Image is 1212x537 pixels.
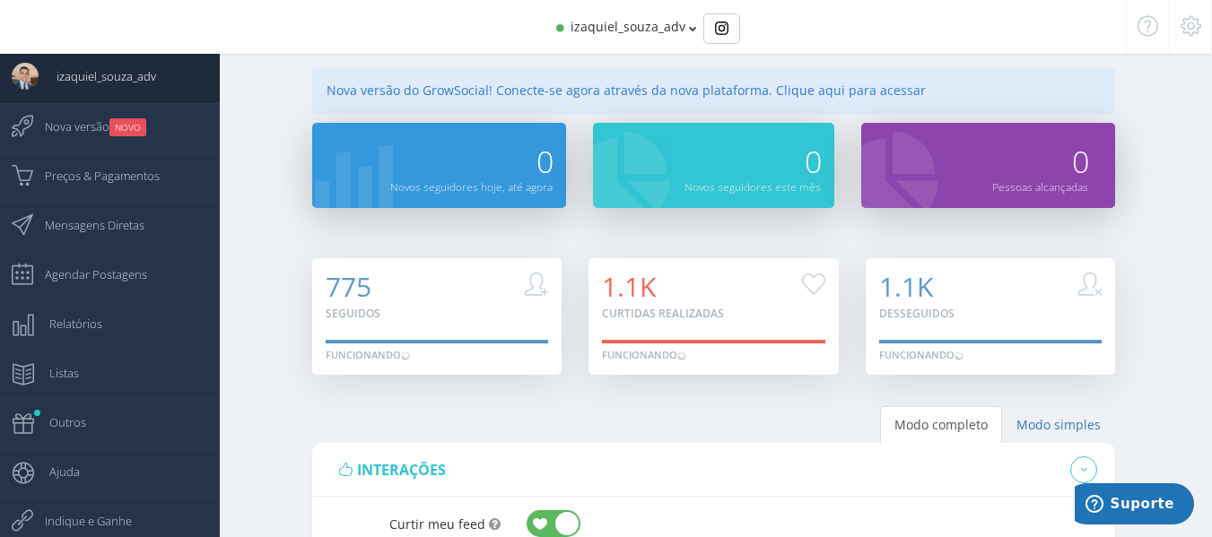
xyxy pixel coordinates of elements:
span: Nova versão [27,104,146,149]
small: Novos seguidores hoje, até agora [390,179,553,194]
span: 1.1K [879,268,933,305]
small: Pessoas alcançadas [992,179,1088,194]
span: 775 [326,268,371,305]
span: izaquiel_souza_adv [39,54,156,99]
span: izaquiel_souza_adv [571,18,685,35]
div: Funcionando [879,348,963,362]
span: Listas [31,351,79,395]
div: Basic example [703,13,740,44]
img: loader.gif [677,351,686,360]
span: Curtir meu feed [389,515,485,533]
div: Funcionando [326,348,410,362]
span: 0 [536,141,553,182]
a: Modo simples [1002,406,1115,444]
div: Nova versão do GrowSocial! Conecte-se agora através da nova plataforma. Clique aqui para acessar [312,67,1116,114]
span: Outros [31,400,86,445]
small: NOVO [109,118,146,136]
span: Preços & Pagamentos [27,153,160,198]
img: loader.gif [401,351,410,360]
small: Curtidas realizadas [602,306,724,321]
img: Instagram_simple_icon.svg [715,22,728,35]
span: Agendar Postagens [27,252,147,297]
span: interações [357,460,446,480]
div: Funcionando [602,348,686,362]
img: loader.gif [955,351,963,360]
small: Seguidos [326,306,380,321]
span: 0 [1072,141,1088,182]
a: Modo completo [880,406,1002,444]
img: User Image [12,63,39,90]
span: 1.1K [602,268,656,305]
span: Mensagens Diretas [27,203,144,247]
span: Ajuda [31,449,80,494]
iframe: Abre um widget para que você possa encontrar mais informações [1075,483,1194,528]
span: 0 [805,141,821,182]
span: Relatórios [31,301,102,346]
small: Desseguidos [879,306,955,321]
small: Novos seguidores este mês [684,179,821,194]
